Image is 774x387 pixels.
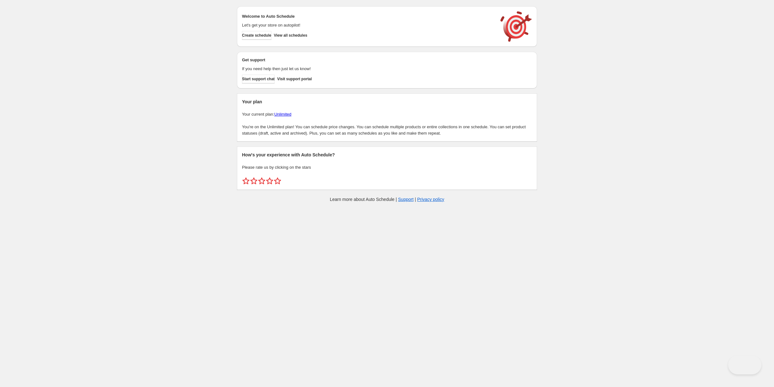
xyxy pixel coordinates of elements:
iframe: Toggle Customer Support [728,355,761,374]
a: Start support chat [242,75,275,83]
p: Learn more about Auto Schedule | | [330,196,444,203]
p: Let's get your store on autopilot! [242,22,494,28]
h2: Get support [242,57,494,63]
span: Create schedule [242,33,271,38]
a: Unlimited [274,112,291,117]
a: Visit support portal [277,75,312,83]
span: Start support chat [242,76,275,82]
a: Support [398,197,414,202]
p: If you need help then just let us know! [242,66,494,72]
span: Visit support portal [277,76,312,82]
button: View all schedules [274,31,307,40]
h2: Your plan [242,99,532,105]
button: Create schedule [242,31,271,40]
span: View all schedules [274,33,307,38]
h2: How's your experience with Auto Schedule? [242,152,532,158]
p: Your current plan: [242,111,532,118]
a: Privacy policy [417,197,444,202]
p: Please rate us by clicking on the stars [242,164,532,171]
p: You're on the Unlimited plan! You can schedule price changes. You can schedule multiple products ... [242,124,532,136]
h2: Welcome to Auto Schedule [242,13,494,20]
